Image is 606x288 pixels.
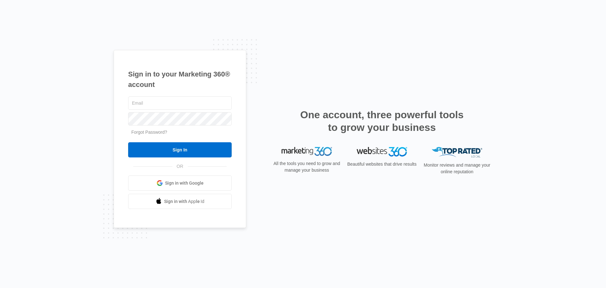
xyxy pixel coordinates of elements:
[422,162,492,175] p: Monitor reviews and manage your online reputation
[347,161,417,168] p: Beautiful websites that drive results
[298,108,466,134] h2: One account, three powerful tools to grow your business
[131,130,167,135] a: Forgot Password?
[271,160,342,174] p: All the tools you need to grow and manage your business
[282,147,332,156] img: Marketing 360
[164,198,205,205] span: Sign in with Apple Id
[128,194,232,209] a: Sign in with Apple Id
[128,96,232,110] input: Email
[128,175,232,191] a: Sign in with Google
[165,180,204,187] span: Sign in with Google
[357,147,407,156] img: Websites 360
[432,147,482,157] img: Top Rated Local
[172,163,188,170] span: OR
[128,142,232,157] input: Sign In
[128,69,232,90] h1: Sign in to your Marketing 360® account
